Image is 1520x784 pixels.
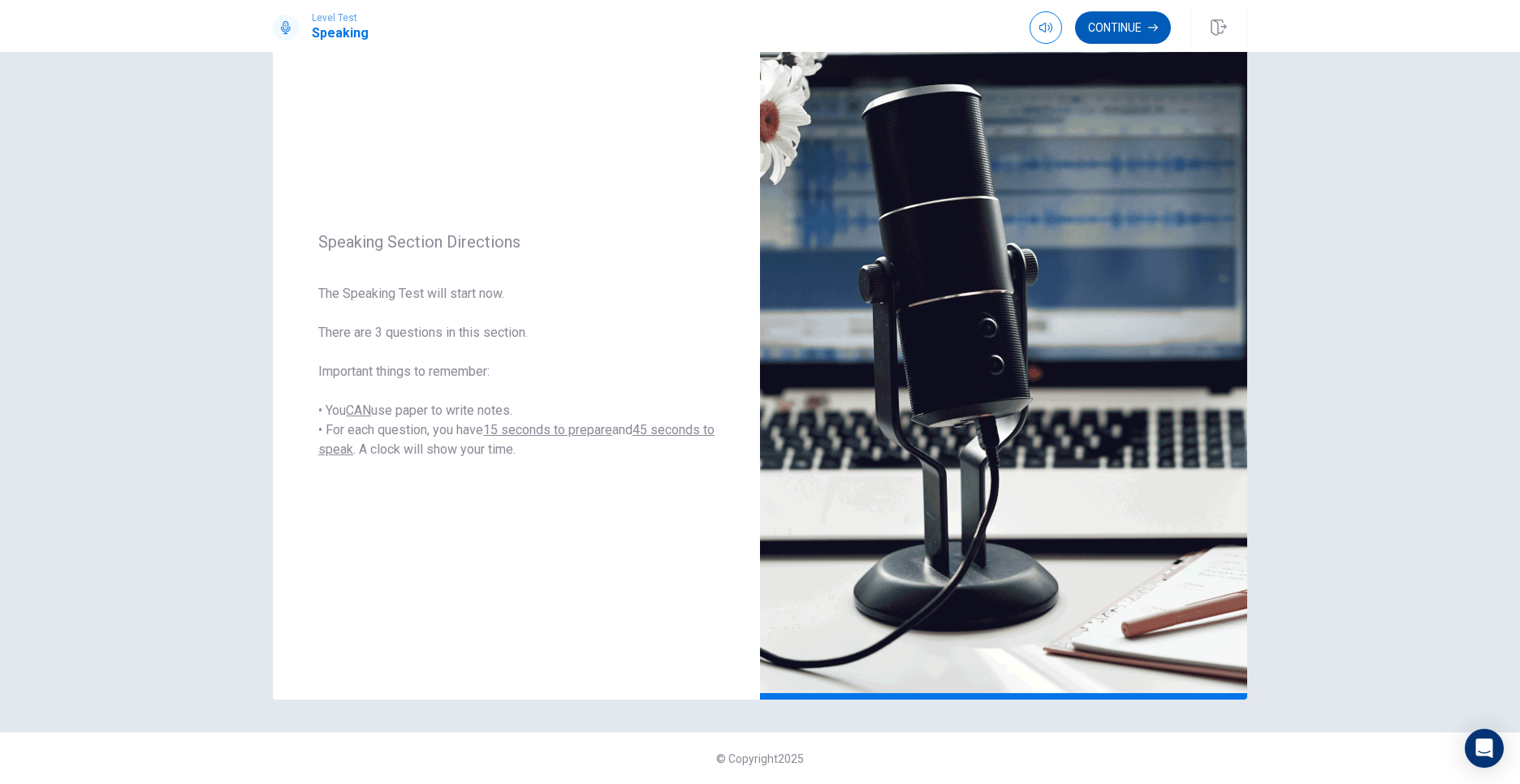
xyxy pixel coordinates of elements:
[1075,11,1171,44] button: Continue
[312,12,369,24] span: Level Test
[346,403,371,418] u: CAN
[318,284,715,459] span: The Speaking Test will start now. There are 3 questions in this section. Important things to reme...
[483,422,612,437] u: 15 seconds to prepare
[716,752,804,765] span: © Copyright 2025
[318,232,715,252] span: Speaking Section Directions
[312,24,369,43] h1: Speaking
[1465,729,1504,768] div: Open Intercom Messenger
